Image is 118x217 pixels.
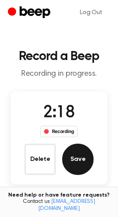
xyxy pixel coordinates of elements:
a: Beep [8,5,52,20]
span: 2:18 [43,105,75,121]
button: Delete Audio Record [24,144,56,175]
span: Contact us [5,199,113,212]
a: [EMAIL_ADDRESS][DOMAIN_NAME] [38,199,95,212]
a: Log Out [72,3,110,22]
div: Recording [40,126,78,137]
p: Recording in progress. [6,69,112,79]
button: Save Audio Record [62,144,94,175]
h1: Record a Beep [6,50,112,63]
